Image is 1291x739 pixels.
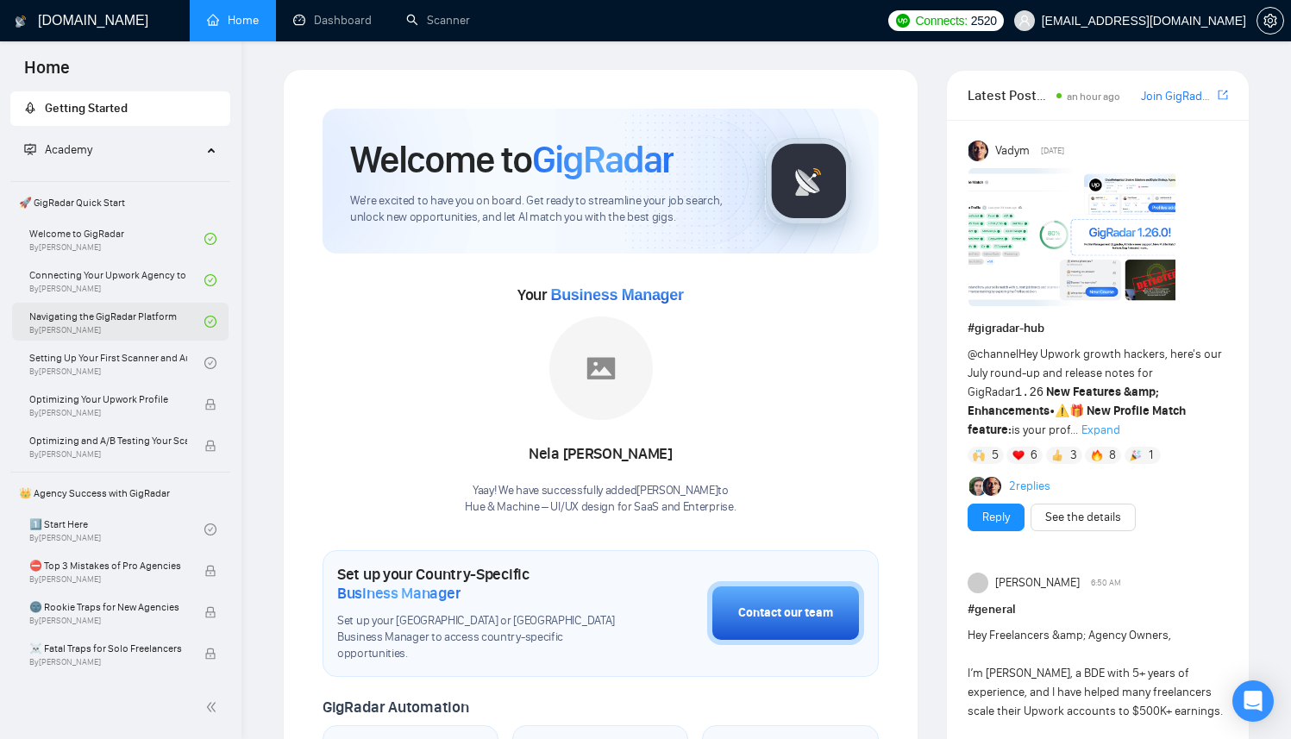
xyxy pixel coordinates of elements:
a: Join GigRadar Slack Community [1141,87,1214,106]
button: setting [1257,7,1284,34]
span: an hour ago [1067,91,1120,103]
span: By [PERSON_NAME] [29,616,187,626]
span: 👑 Agency Success with GigRadar [12,476,229,510]
span: Expand [1081,423,1120,437]
span: Latest Posts from the GigRadar Community [968,85,1052,106]
span: 6:50 AM [1091,575,1121,591]
img: 🙌 [973,449,985,461]
span: 🌚 Rookie Traps for New Agencies [29,598,187,616]
span: fund-projection-screen [24,143,36,155]
span: check-circle [204,316,216,328]
div: Contact our team [738,604,833,623]
span: double-left [205,698,222,716]
span: ⛔ Top 3 Mistakes of Pro Agencies [29,557,187,574]
div: Open Intercom Messenger [1232,680,1274,722]
span: lock [204,440,216,452]
a: Welcome to GigRadarBy[PERSON_NAME] [29,220,204,258]
img: Vadym [968,141,989,161]
img: logo [15,8,27,35]
span: Hey Upwork growth hackers, here's our July round-up and release notes for GigRadar • is your prof... [968,347,1222,437]
strong: New Features &amp; Enhancements [968,385,1160,418]
span: [DATE] [1041,143,1064,159]
span: Vadym [995,141,1030,160]
h1: # general [968,600,1228,619]
span: 1 [1149,447,1153,464]
span: [PERSON_NAME] [995,573,1080,592]
a: Setting Up Your First Scanner and Auto-BidderBy[PERSON_NAME] [29,344,204,382]
button: Contact our team [707,581,864,645]
span: 🚀 GigRadar Quick Start [12,185,229,220]
button: Reply [968,504,1025,531]
span: 🎁 [1069,404,1084,418]
img: 👍 [1051,449,1063,461]
span: Optimizing and A/B Testing Your Scanner for Better Results [29,432,187,449]
span: check-circle [204,523,216,535]
span: 5 [992,447,999,464]
a: See the details [1045,508,1121,527]
a: 1️⃣ Start HereBy[PERSON_NAME] [29,510,204,548]
span: lock [204,606,216,618]
img: 🎉 [1130,449,1142,461]
span: Home [10,55,84,91]
a: searchScanner [406,13,470,28]
div: Nela [PERSON_NAME] [465,440,736,469]
h1: Set up your Country-Specific [337,565,621,603]
span: We're excited to have you on board. Get ready to streamline your job search, unlock new opportuni... [350,193,737,226]
a: 2replies [1009,478,1050,495]
img: F09AC4U7ATU-image.png [968,168,1175,306]
span: 6 [1031,447,1037,464]
span: ⚠️ [1055,404,1069,418]
li: Getting Started [10,91,230,126]
span: check-circle [204,357,216,369]
span: setting [1257,14,1283,28]
img: placeholder.png [549,316,653,420]
p: Hue & Machine – UI/UX design for SaaS and Enterprise . [465,499,736,516]
span: Academy [45,142,92,157]
span: GigRadar Automation [323,698,468,717]
img: ❤️ [1012,449,1025,461]
span: GigRadar [532,136,674,183]
span: user [1018,15,1031,27]
a: dashboardDashboard [293,13,372,28]
img: gigradar-logo.png [766,138,852,224]
span: check-circle [204,233,216,245]
code: 1.26 [1015,385,1044,399]
a: Connecting Your Upwork Agency to GigRadarBy[PERSON_NAME] [29,261,204,299]
a: Reply [982,508,1010,527]
div: Yaay! We have successfully added [PERSON_NAME] to [465,483,736,516]
span: @channel [968,347,1018,361]
span: Business Manager [550,286,683,304]
button: See the details [1031,504,1136,531]
span: By [PERSON_NAME] [29,574,187,585]
span: 2520 [971,11,997,30]
span: rocket [24,102,36,114]
span: export [1218,88,1228,102]
span: ☠️ Fatal Traps for Solo Freelancers [29,640,187,657]
a: export [1218,87,1228,103]
a: Navigating the GigRadar PlatformBy[PERSON_NAME] [29,303,204,341]
a: setting [1257,14,1284,28]
span: 8 [1109,447,1116,464]
span: check-circle [204,274,216,286]
span: lock [204,565,216,577]
span: 3 [1070,447,1077,464]
span: Getting Started [45,101,128,116]
span: Optimizing Your Upwork Profile [29,391,187,408]
a: homeHome [207,13,259,28]
span: By [PERSON_NAME] [29,408,187,418]
span: Your [517,285,684,304]
span: lock [204,398,216,410]
span: By [PERSON_NAME] [29,657,187,667]
img: upwork-logo.png [896,14,910,28]
h1: Welcome to [350,136,674,183]
span: Set up your [GEOGRAPHIC_DATA] or [GEOGRAPHIC_DATA] Business Manager to access country-specific op... [337,613,621,662]
span: lock [204,648,216,660]
h1: # gigradar-hub [968,319,1228,338]
img: 🔥 [1091,449,1103,461]
span: By [PERSON_NAME] [29,449,187,460]
span: Business Manager [337,584,461,603]
span: Connects: [915,11,967,30]
span: Academy [24,142,92,157]
img: Alex B [969,477,988,496]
